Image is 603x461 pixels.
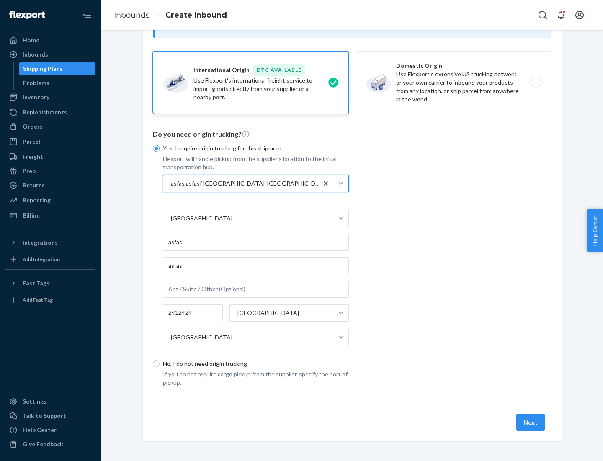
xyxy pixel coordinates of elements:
a: Reporting [5,194,95,207]
div: [GEOGRAPHIC_DATA] [171,333,232,342]
button: Open notifications [553,7,569,23]
div: Reporting [23,196,51,205]
a: Returns [5,179,95,192]
div: Fast Tags [23,279,49,287]
input: No, I do not need origin trucking [153,360,160,367]
a: Talk to Support [5,409,95,422]
p: Do you need origin trucking? [153,129,551,139]
div: Inbounds [23,50,48,59]
ol: breadcrumbs [107,3,234,28]
p: If you do not require cargo pickup from the supplier, specify the port of pickup. [163,370,349,387]
div: Billing [23,211,40,220]
a: Settings [5,395,95,408]
a: Freight [5,150,95,163]
div: Give Feedback [23,440,63,448]
div: Shipping Plans [23,65,63,73]
div: Orders [23,122,43,131]
p: No, I do not need origin trucking [163,360,349,368]
input: Apt / Suite / Other (Optional) [163,281,349,298]
p: Yes, I require origin trucking for this shipment [163,144,349,153]
button: Give Feedback [5,438,95,451]
a: Create Inbound [165,10,227,20]
button: Next [516,414,545,431]
div: Inventory [23,93,49,101]
button: Close Navigation [79,7,95,23]
a: Problems [19,76,96,90]
div: Talk to Support [23,412,66,420]
div: Home [23,36,39,44]
a: Inbounds [114,10,149,20]
div: Add Integration [23,256,60,263]
a: Inventory [5,91,95,104]
input: [GEOGRAPHIC_DATA] [170,214,171,223]
div: [GEOGRAPHIC_DATA] [171,214,232,223]
button: Open account menu [571,7,588,23]
input: Yes, I require origin trucking for this shipment [153,145,160,152]
button: Help Center [587,209,603,252]
button: Open Search Box [534,7,551,23]
button: Integrations [5,236,95,249]
p: Flexport will handle pickup from the supplier's location to the initial transportation hub. [163,155,349,171]
button: Fast Tags [5,277,95,290]
a: Replenishments [5,106,95,119]
a: Home [5,34,95,47]
a: Shipping Plans [19,62,96,75]
a: Inbounds [5,48,95,61]
div: Problems [23,79,49,87]
a: Add Fast Tag [5,293,95,307]
a: Add Integration [5,253,95,266]
span: Inbounding with your own carrier? [178,23,363,30]
div: Freight [23,153,43,161]
a: Billing [5,209,95,222]
input: Facility Name [163,234,349,251]
a: Prep [5,164,95,178]
a: Parcel [5,135,95,148]
a: Help Center [5,423,95,437]
img: Flexport logo [9,11,45,19]
div: Add Fast Tag [23,296,53,303]
input: [GEOGRAPHIC_DATA] [170,333,171,342]
div: Settings [23,397,46,406]
div: Returns [23,181,45,189]
div: Integrations [23,238,58,247]
div: Parcel [23,137,40,146]
div: Replenishments [23,108,67,117]
div: [GEOGRAPHIC_DATA] [237,309,299,317]
a: Orders [5,120,95,133]
div: Help Center [23,426,57,434]
div: asfas asfasf [GEOGRAPHIC_DATA], [GEOGRAPHIC_DATA] 2412424 [171,179,322,188]
input: Address [163,257,349,274]
div: Prep [23,167,36,175]
input: Postal Code [163,304,223,321]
